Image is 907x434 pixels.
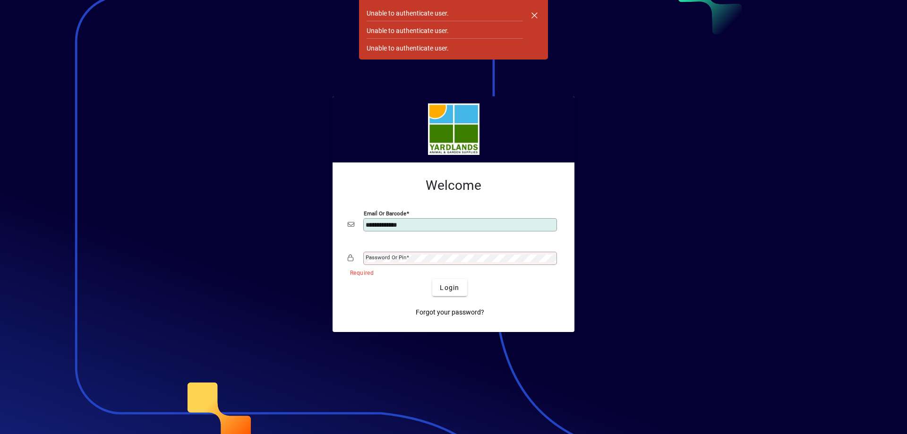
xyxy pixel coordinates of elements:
span: Forgot your password? [416,307,484,317]
button: Login [432,279,467,296]
mat-label: Password or Pin [366,254,406,261]
mat-error: Required [350,267,552,277]
button: Dismiss [523,4,546,26]
a: Forgot your password? [412,304,488,321]
h2: Welcome [348,178,559,194]
div: Unable to authenticate user. [367,26,449,36]
div: Unable to authenticate user. [367,9,449,18]
div: Unable to authenticate user. [367,43,449,53]
span: Login [440,283,459,293]
mat-label: Email or Barcode [364,210,406,217]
